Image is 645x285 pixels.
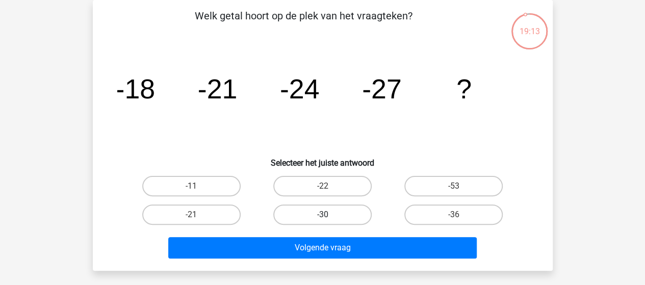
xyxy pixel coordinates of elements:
[456,73,472,104] tspan: ?
[115,73,155,104] tspan: -18
[142,176,241,196] label: -11
[109,150,536,168] h6: Selecteer het juiste antwoord
[109,8,498,39] p: Welk getal hoort op de plek van het vraagteken?
[168,237,477,258] button: Volgende vraag
[197,73,237,104] tspan: -21
[362,73,402,104] tspan: -27
[404,176,503,196] label: -53
[273,176,372,196] label: -22
[404,204,503,225] label: -36
[510,12,549,38] div: 19:13
[142,204,241,225] label: -21
[273,204,372,225] label: -30
[279,73,319,104] tspan: -24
